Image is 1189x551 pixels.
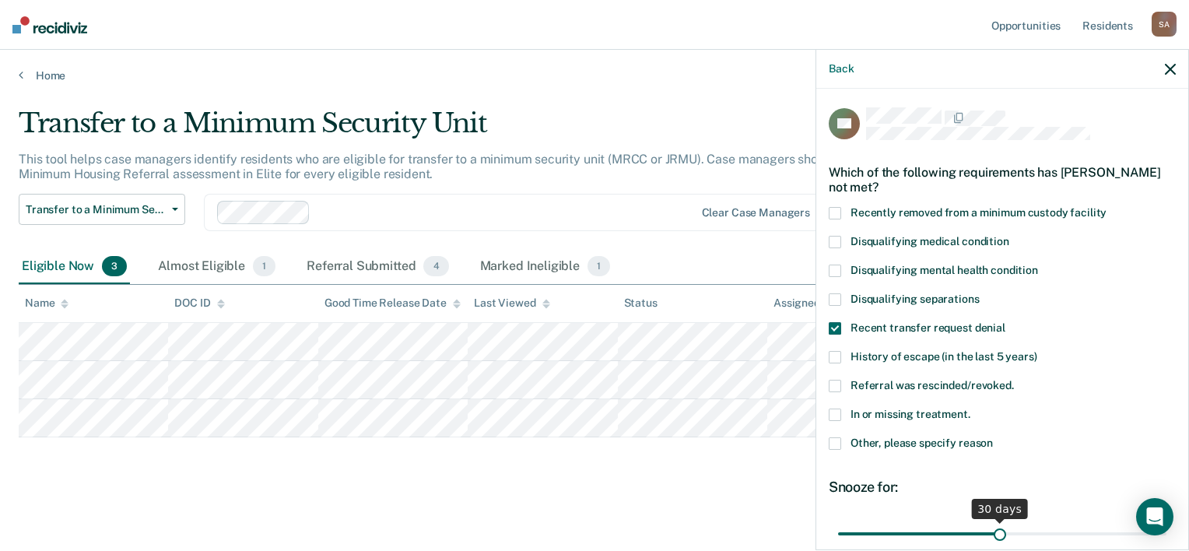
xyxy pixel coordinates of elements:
div: Good Time Release Date [324,297,461,310]
button: Back [829,62,854,75]
span: Recently removed from a minimum custody facility [851,206,1107,219]
div: Assigned to [773,297,847,310]
div: Open Intercom Messenger [1136,498,1173,535]
span: Referral was rescinded/revoked. [851,379,1014,391]
div: Transfer to a Minimum Security Unit [19,107,910,152]
span: History of escape (in the last 5 years) [851,350,1037,363]
img: Recidiviz [12,16,87,33]
span: 1 [253,256,275,276]
div: 30 days [971,499,1028,519]
div: S A [1152,12,1177,37]
div: DOC ID [174,297,224,310]
span: 4 [423,256,448,276]
span: Disqualifying separations [851,293,980,305]
div: Marked Ineligible [477,250,614,284]
span: Disqualifying medical condition [851,235,1009,247]
div: Almost Eligible [155,250,279,284]
span: 3 [102,256,127,276]
span: Transfer to a Minimum Security Unit [26,203,166,216]
span: 1 [587,256,610,276]
div: Snooze for: [829,479,1176,496]
div: Which of the following requirements has [PERSON_NAME] not met? [829,153,1176,207]
span: Recent transfer request denial [851,321,1005,334]
div: Name [25,297,68,310]
a: Home [19,68,1170,82]
p: This tool helps case managers identify residents who are eligible for transfer to a minimum secur... [19,152,903,181]
div: Clear case managers [702,206,810,219]
div: Referral Submitted [303,250,451,284]
div: Eligible Now [19,250,130,284]
div: Last Viewed [474,297,549,310]
div: Status [624,297,658,310]
span: In or missing treatment. [851,408,970,420]
span: Other, please specify reason [851,437,993,449]
span: Disqualifying mental health condition [851,264,1038,276]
